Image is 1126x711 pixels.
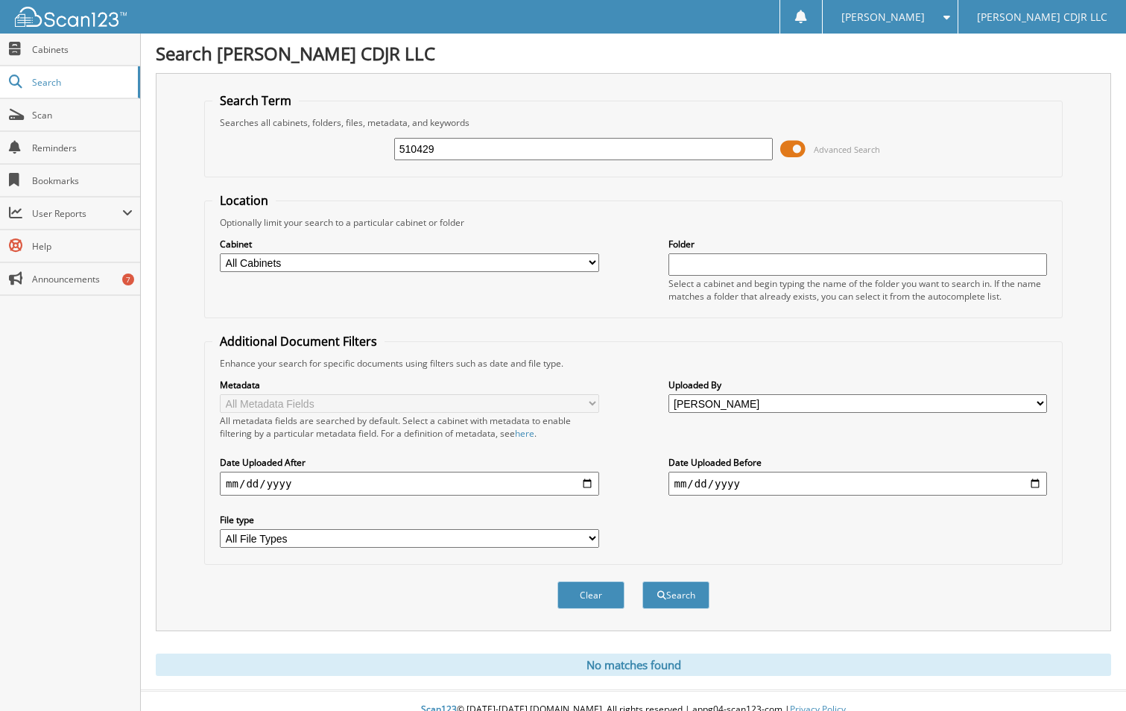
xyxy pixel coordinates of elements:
[557,581,624,609] button: Clear
[220,238,598,250] label: Cabinet
[122,274,134,285] div: 7
[220,414,598,440] div: All metadata fields are searched by default. Select a cabinet with metadata to enable filtering b...
[220,472,598,496] input: start
[220,379,598,391] label: Metadata
[212,192,276,209] legend: Location
[668,277,1047,303] div: Select a cabinet and begin typing the name of the folder you want to search in. If the name match...
[32,240,133,253] span: Help
[15,7,127,27] img: scan123-logo-white.svg
[220,456,598,469] label: Date Uploaded After
[32,207,122,220] span: User Reports
[212,216,1054,229] div: Optionally limit your search to a particular cabinet or folder
[668,472,1047,496] input: end
[212,92,299,109] legend: Search Term
[32,273,133,285] span: Announcements
[212,333,385,350] legend: Additional Document Filters
[32,142,133,154] span: Reminders
[841,13,925,22] span: [PERSON_NAME]
[220,513,598,526] label: File type
[156,41,1111,66] h1: Search [PERSON_NAME] CDJR LLC
[212,357,1054,370] div: Enhance your search for specific documents using filters such as date and file type.
[668,456,1047,469] label: Date Uploaded Before
[668,379,1047,391] label: Uploaded By
[32,43,133,56] span: Cabinets
[212,116,1054,129] div: Searches all cabinets, folders, files, metadata, and keywords
[156,654,1111,676] div: No matches found
[32,76,130,89] span: Search
[814,144,880,155] span: Advanced Search
[32,109,133,121] span: Scan
[977,13,1107,22] span: [PERSON_NAME] CDJR LLC
[515,427,534,440] a: here
[668,238,1047,250] label: Folder
[32,174,133,187] span: Bookmarks
[642,581,709,609] button: Search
